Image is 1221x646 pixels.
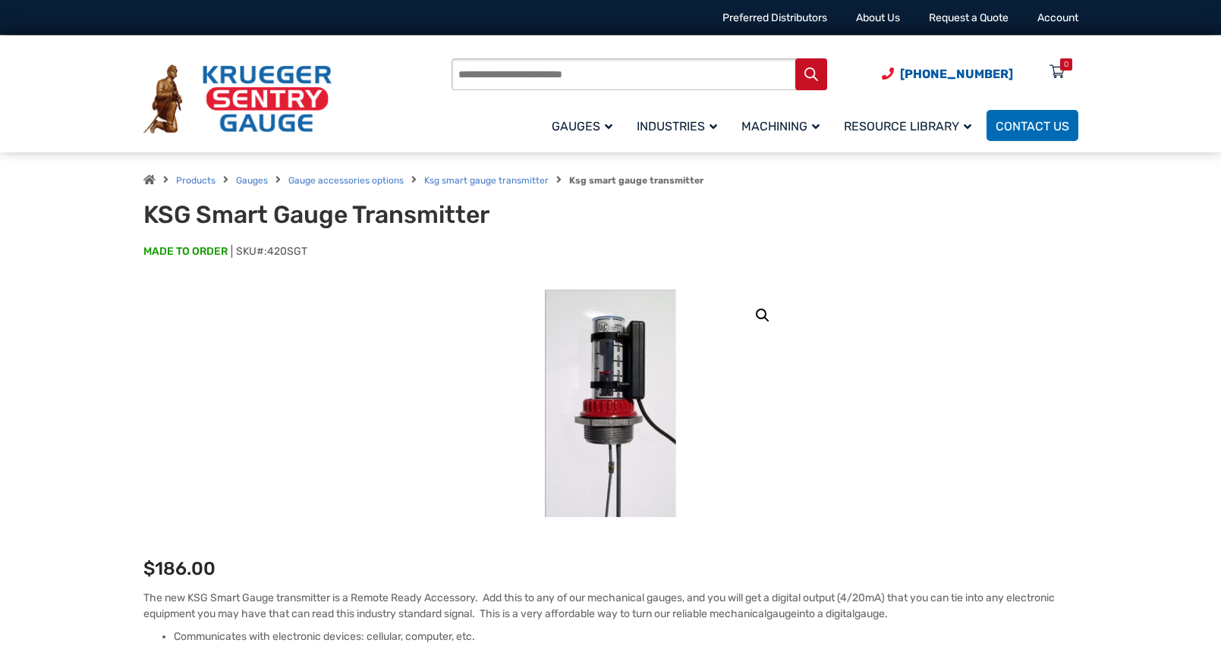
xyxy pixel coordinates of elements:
span: $ [143,558,155,579]
a: Preferred Distributors [722,11,827,24]
a: Resource Library [835,108,987,143]
a: Ksg smart gauge transmitter [424,175,549,186]
a: Industries [628,108,732,143]
img: KSG Smart Gauge Transmitter [545,290,676,517]
a: Gauge accessories options [288,175,404,186]
img: Krueger Sentry Gauge [143,64,332,134]
a: Gauges [543,108,628,143]
span: gauge [854,607,885,620]
p: The new KSG Smart Gauge transmitter is a Remote Ready Accessory. Add this to any of our mechanica... [143,590,1078,622]
bdi: 186.00 [143,558,216,579]
span: Industries [637,119,717,133]
div: 0 [1064,58,1068,71]
span: Gauges [552,119,612,133]
span: 420SGT [267,245,307,258]
a: Request a Quote [929,11,1009,24]
a: Phone Number (920) 434-8860 [882,64,1013,83]
a: About Us [856,11,900,24]
a: Products [176,175,216,186]
span: MADE TO ORDER [143,244,228,259]
span: Machining [741,119,820,133]
a: Gauges [236,175,268,186]
span: gauge [766,607,797,620]
a: Account [1037,11,1078,24]
a: View full-screen image gallery [749,302,776,329]
h1: KSG Smart Gauge Transmitter [143,200,518,229]
li: Communicates with electronic devices: cellular, computer, etc. [174,629,1078,644]
strong: Ksg smart gauge transmitter [569,175,703,186]
span: Resource Library [844,119,971,133]
a: Machining [732,108,835,143]
span: [PHONE_NUMBER] [900,67,1013,81]
span: Contact Us [996,119,1069,133]
a: Contact Us [987,110,1078,141]
span: SKU#: [231,245,307,258]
